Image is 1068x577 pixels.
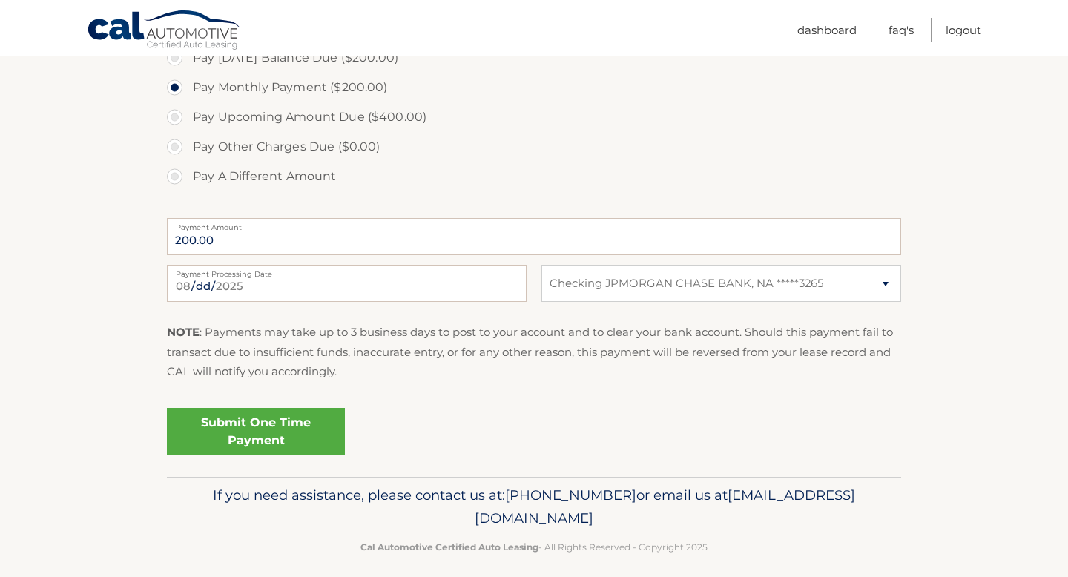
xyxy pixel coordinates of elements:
[87,10,243,53] a: Cal Automotive
[167,323,901,381] p: : Payments may take up to 3 business days to post to your account and to clear your bank account....
[167,218,901,255] input: Payment Amount
[167,218,901,230] label: Payment Amount
[505,487,636,504] span: [PHONE_NUMBER]
[167,73,901,102] label: Pay Monthly Payment ($200.00)
[360,541,538,553] strong: Cal Automotive Certified Auto Leasing
[177,484,891,531] p: If you need assistance, please contact us at: or email us at
[177,539,891,555] p: - All Rights Reserved - Copyright 2025
[889,18,914,42] a: FAQ's
[167,102,901,132] label: Pay Upcoming Amount Due ($400.00)
[167,43,901,73] label: Pay [DATE] Balance Due ($200.00)
[167,162,901,191] label: Pay A Different Amount
[167,325,200,339] strong: NOTE
[167,132,901,162] label: Pay Other Charges Due ($0.00)
[167,265,527,302] input: Payment Date
[167,408,345,455] a: Submit One Time Payment
[797,18,857,42] a: Dashboard
[167,265,527,277] label: Payment Processing Date
[946,18,981,42] a: Logout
